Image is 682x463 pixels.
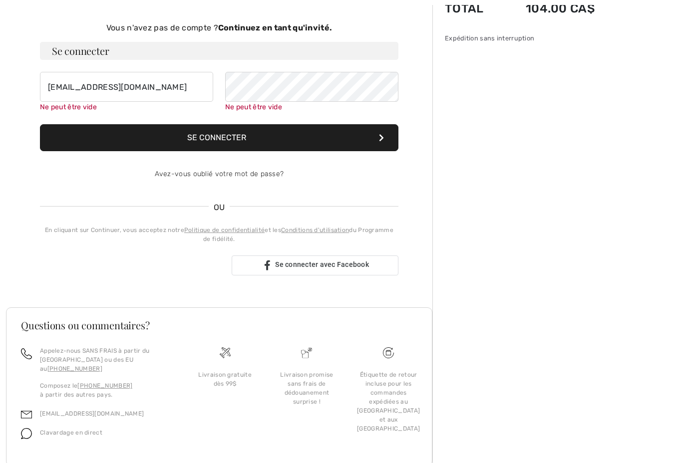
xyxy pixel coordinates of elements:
[355,370,421,433] div: Étiquette de retour incluse pour les commandes expédiées au [GEOGRAPHIC_DATA] et aux [GEOGRAPHIC_...
[40,226,398,243] div: En cliquant sur Continuer, vous acceptez notre et les du Programme de fidélité.
[275,260,369,268] span: Se connecter avec Facebook
[155,170,284,178] a: Avez-vous oublié votre mot de passe?
[40,42,398,60] h3: Se connecter
[40,72,213,102] input: Courriel
[445,33,595,43] div: Expédition sans interruption
[232,255,398,275] a: Se connecter avec Facebook
[77,382,132,389] a: [PHONE_NUMBER]
[40,254,224,276] div: Se connecter avec Google. S'ouvre dans un nouvel onglet
[21,348,32,359] img: call
[21,320,417,330] h3: Questions ou commentaires?
[184,227,265,233] a: Politique de confidentialité
[40,429,102,436] span: Clavardage en direct
[301,347,312,358] img: Livraison promise sans frais de dédouanement surprise&nbsp;!
[274,370,340,406] div: Livraison promise sans frais de dédouanement surprise !
[47,365,102,372] a: [PHONE_NUMBER]
[40,346,172,373] p: Appelez-nous SANS FRAIS à partir du [GEOGRAPHIC_DATA] ou des EU au
[218,23,332,32] strong: Continuez en tant qu'invité.
[192,370,258,388] div: Livraison gratuite dès 99$
[40,102,213,112] div: Ne peut être vide
[220,347,231,358] img: Livraison gratuite dès 99$
[40,124,398,151] button: Se connecter
[209,202,230,214] span: OU
[281,227,349,233] a: Conditions d'utilisation
[21,428,32,439] img: chat
[40,410,144,417] a: [EMAIL_ADDRESS][DOMAIN_NAME]
[40,22,398,34] div: Vous n'avez pas de compte ?
[35,254,229,276] iframe: Bouton Se connecter avec Google
[21,409,32,420] img: email
[40,381,172,399] p: Composez le à partir des autres pays.
[383,347,394,358] img: Livraison gratuite dès 99$
[225,102,398,112] div: Ne peut être vide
